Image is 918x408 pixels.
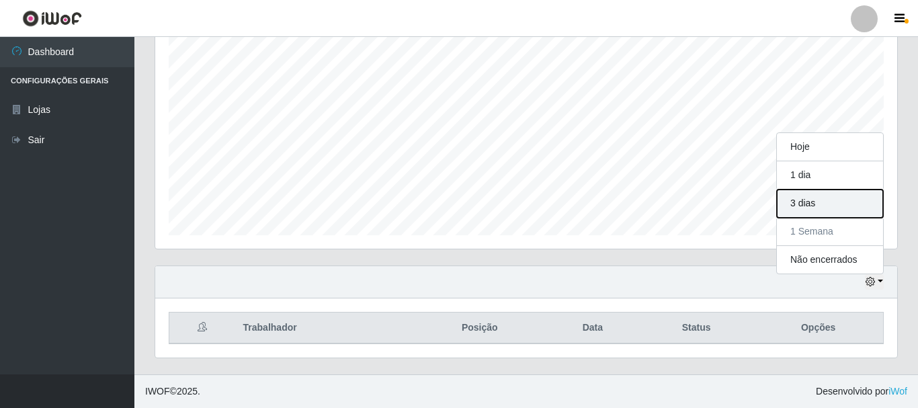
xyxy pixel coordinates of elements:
[888,386,907,397] a: iWof
[777,190,883,218] button: 3 dias
[816,384,907,399] span: Desenvolvido por
[546,313,639,344] th: Data
[413,313,546,344] th: Posição
[22,10,82,27] img: CoreUI Logo
[777,246,883,274] button: Não encerrados
[777,133,883,161] button: Hoje
[145,384,200,399] span: © 2025 .
[639,313,753,344] th: Status
[145,386,170,397] span: IWOF
[777,218,883,246] button: 1 Semana
[777,161,883,190] button: 1 dia
[753,313,883,344] th: Opções
[235,313,413,344] th: Trabalhador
